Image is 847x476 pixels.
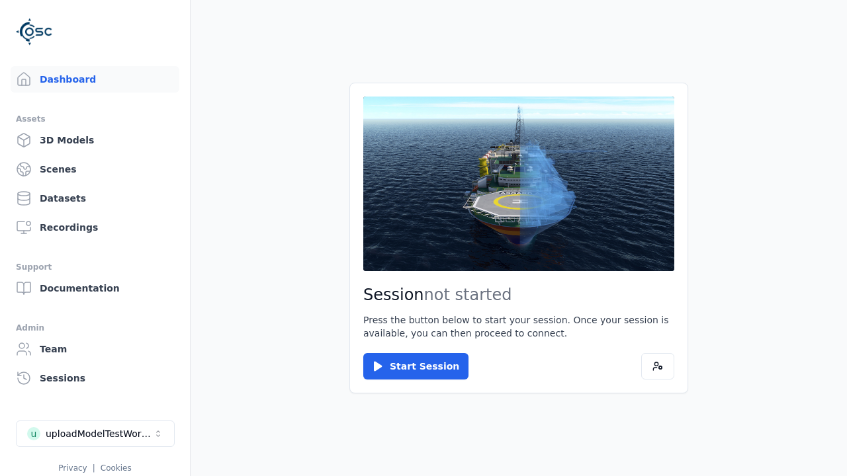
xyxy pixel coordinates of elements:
a: Dashboard [11,66,179,93]
div: uploadModelTestWorkspace [46,427,153,440]
div: u [27,427,40,440]
a: Scenes [11,156,179,182]
a: 3D Models [11,127,179,153]
div: Admin [16,320,174,336]
a: Documentation [11,275,179,301]
a: Sessions [11,365,179,391]
button: Select a workspace [16,420,175,447]
h2: Session [363,284,674,305]
div: Support [16,259,174,275]
a: Recordings [11,214,179,241]
span: not started [424,286,512,304]
div: Assets [16,111,174,127]
a: Datasets [11,185,179,212]
a: Privacy [58,463,87,473]
img: Logo [16,13,53,50]
p: Press the button below to start your session. Once your session is available, you can then procee... [363,313,674,340]
span: | [93,463,95,473]
button: Start Session [363,353,468,379]
a: Cookies [101,463,132,473]
a: Team [11,336,179,362]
